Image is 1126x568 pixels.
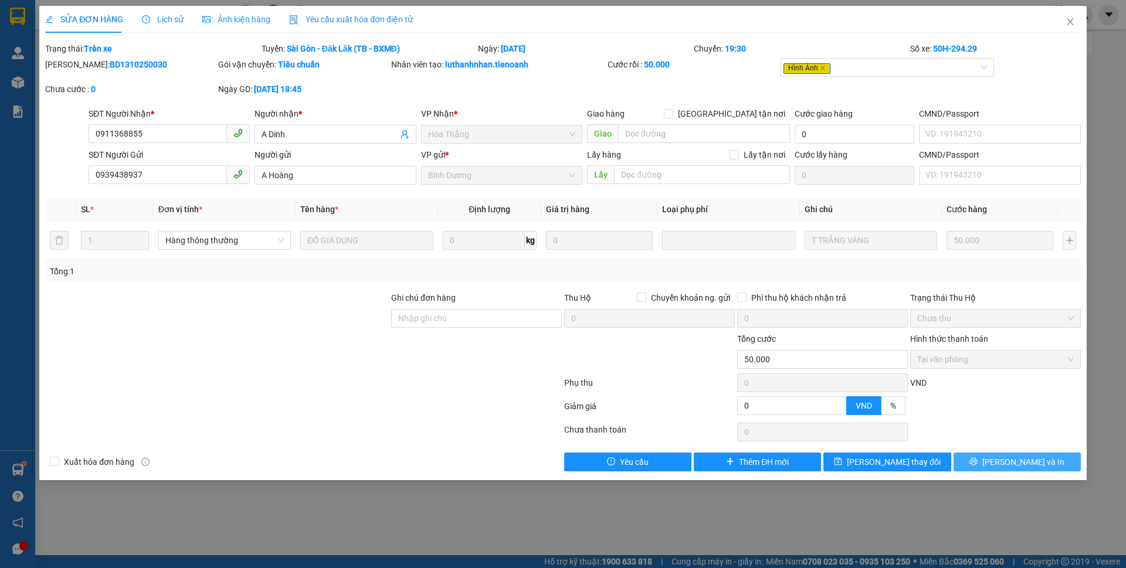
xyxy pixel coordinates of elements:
div: Giảm giá [563,400,736,420]
span: NGUYÊN - 0847470292 [66,21,167,31]
th: Ghi chú [800,198,942,221]
span: Tân Bình [87,68,208,99]
button: plus [1063,231,1076,250]
div: Chuyến: [693,42,909,55]
span: VP Nhận [421,109,454,118]
span: kg [525,231,537,250]
span: Định lượng [469,205,510,214]
span: Hình Ảnh [784,63,830,74]
span: SL [81,205,90,214]
div: VP gửi [421,148,582,161]
div: Ngày GD: [218,83,389,96]
div: Nhân viên tạo: [391,58,605,71]
div: Phụ thu [563,376,736,397]
span: Gửi: [66,6,142,19]
button: delete [50,231,69,250]
span: % [890,401,896,410]
span: edit [45,15,53,23]
div: Trạng thái: [44,42,260,55]
input: Dọc đường [614,165,790,184]
span: plus [726,457,734,467]
input: Ghi Chú [805,231,937,250]
span: Lấy tận nơi [739,148,790,161]
label: Hình thức thanh toán [910,334,988,343]
span: phone [233,128,243,138]
b: 50H-294.29 [933,44,977,53]
input: 0 [546,231,653,250]
span: Thêm ĐH mới [739,455,789,468]
span: user-add [400,130,409,139]
span: clock-circle [142,15,150,23]
span: Ảnh kiện hàng [202,15,270,24]
div: Ngày: [477,42,693,55]
input: VD: Bàn, Ghế [300,231,433,250]
b: 0 [91,84,96,94]
span: Lịch sử [142,15,184,24]
div: Gói vận chuyển: [218,58,389,71]
span: [PERSON_NAME] và In [982,455,1064,468]
span: Cước hàng [947,205,987,214]
span: Giao [587,124,618,143]
b: [DATE] 18:45 [254,84,301,94]
span: Phí thu hộ khách nhận trả [747,291,851,304]
span: info-circle [141,458,150,466]
span: Chưa thu [917,309,1074,327]
span: exclamation-circle [607,457,615,467]
input: 0 [947,231,1053,250]
span: Bình Dương [428,166,575,184]
th: Loại phụ phí [657,198,799,221]
button: save[PERSON_NAME] thay đổi [823,453,951,471]
img: icon [289,15,299,25]
span: VND [910,378,927,387]
span: Xuất hóa đơn hàng [59,455,139,468]
label: Cước giao hàng [795,109,853,118]
span: phone [233,169,243,179]
div: SĐT Người Gửi [89,148,250,161]
button: Close [1054,6,1087,39]
div: CMND/Passport [919,148,1080,161]
span: Yêu cầu [620,455,649,468]
div: Trạng thái Thu Hộ [910,291,1081,304]
span: Tổng cước [737,334,776,343]
label: Ghi chú đơn hàng [391,293,456,302]
div: Chưa thanh toán [563,423,736,444]
span: uyennhi.tienoanh - In: [66,33,214,54]
div: Chưa cước : [45,83,216,96]
b: [DATE] [501,44,525,53]
span: close [820,65,826,71]
div: Số xe: [909,42,1082,55]
span: Tại văn phòng [917,351,1074,368]
span: Lấy [587,165,614,184]
input: Cước giao hàng [795,125,914,144]
span: HT1510250002 - [66,33,214,54]
span: Giá trị hàng [546,205,589,214]
span: Đơn vị tính [158,205,202,214]
b: 50.000 [644,60,670,69]
div: Người gửi [255,148,416,161]
b: 19:30 [725,44,746,53]
input: Dọc đường [618,124,790,143]
b: luthanhnhan.tienoanh [445,60,528,69]
span: VND [856,401,872,410]
span: Giao hàng [587,109,625,118]
span: Chuyển khoản ng. gửi [646,291,735,304]
strong: Nhận: [6,68,208,99]
b: BD1310250030 [110,60,167,69]
span: save [834,457,842,467]
span: 07:49:56 [DATE] [77,44,145,54]
button: printer[PERSON_NAME] và In [954,453,1081,471]
span: [PERSON_NAME] thay đổi [847,455,941,468]
span: Lấy hàng [587,150,621,159]
input: Cước lấy hàng [795,166,914,185]
button: plusThêm ĐH mới [694,453,821,471]
div: Tuyến: [260,42,477,55]
span: close [1066,17,1075,26]
span: Hòa Thắng [428,125,575,143]
b: Trên xe [84,44,112,53]
span: Yêu cầu xuất hóa đơn điện tử [289,15,413,24]
b: Tiêu chuẩn [278,60,320,69]
div: [PERSON_NAME]: [45,58,216,71]
span: Thu Hộ [564,293,591,302]
div: Cước rồi : [608,58,778,71]
span: [GEOGRAPHIC_DATA] tận nơi [673,107,790,120]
